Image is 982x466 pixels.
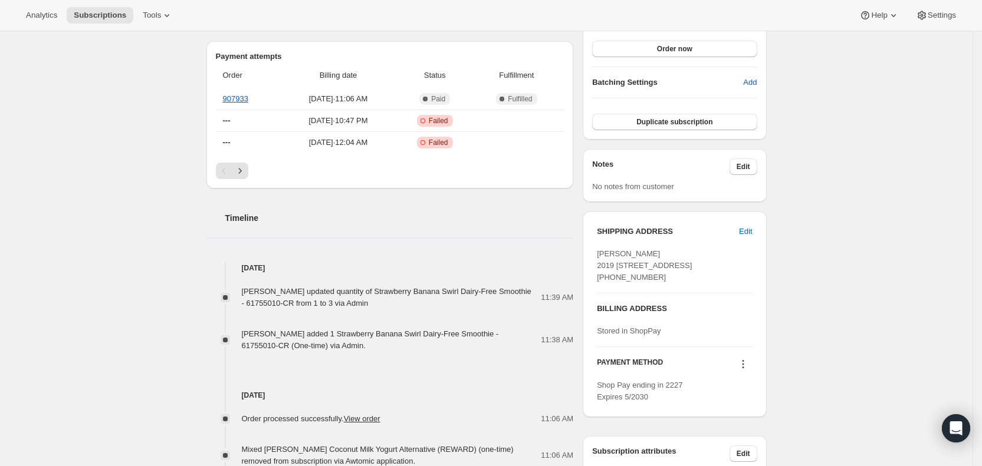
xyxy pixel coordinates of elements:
button: Edit [732,222,759,241]
span: Add [743,77,757,88]
span: Duplicate subscription [636,117,712,127]
h3: Subscription attributes [592,445,730,462]
div: Open Intercom Messenger [942,414,970,442]
span: Stored in ShopPay [597,326,661,335]
span: Failed [429,138,448,147]
span: Settings [928,11,956,20]
button: Edit [730,445,757,462]
button: Settings [909,7,963,24]
span: 11:39 AM [541,292,573,303]
span: [PERSON_NAME] added 1 Strawberry Banana Swirl Dairy-Free Smoothie - 61755010-CR (One-time) via Ad... [242,329,499,350]
button: Add [736,73,764,92]
h3: BILLING ADDRESS [597,303,752,315]
span: Help [871,11,887,20]
span: Tools [143,11,161,20]
a: 907933 [223,94,248,103]
span: Failed [429,116,448,125]
h3: PAYMENT METHOD [597,358,663,374]
h4: [DATE] [206,389,574,401]
span: Analytics [26,11,57,20]
span: Subscriptions [74,11,126,20]
span: No notes from customer [592,182,674,191]
button: Order now [592,41,757,57]
span: Paid [431,94,445,104]
span: Billing date [283,70,393,81]
span: Order processed successfully. [242,414,380,423]
span: Fulfillment [477,70,557,81]
span: Edit [737,162,750,171]
button: Help [852,7,906,24]
h3: Notes [592,158,730,175]
span: [DATE] · 10:47 PM [283,115,393,127]
span: 11:06 AM [541,450,573,461]
span: [PERSON_NAME] 2019 [STREET_ADDRESS] [PHONE_NUMBER] [597,249,692,282]
button: Duplicate subscription [592,114,757,130]
h4: [DATE] [206,262,574,274]
nav: Pagination [216,163,564,179]
span: [DATE] · 11:06 AM [283,93,393,105]
span: Edit [737,449,750,458]
button: Edit [730,158,757,175]
span: 11:38 AM [541,334,573,346]
span: 11:06 AM [541,413,573,425]
span: [DATE] · 12:04 AM [283,137,393,148]
span: Status [400,70,469,81]
span: Fulfilled [508,94,532,104]
span: --- [223,116,231,125]
span: Mixed [PERSON_NAME] Coconut Milk Yogurt Alternative (REWARD) (one-time) removed from subscription... [242,445,514,465]
span: [PERSON_NAME] updated quantity of Strawberry Banana Swirl Dairy-Free Smoothie - 61755010-CR from ... [242,287,531,308]
button: Tools [136,7,180,24]
span: Edit [739,226,752,237]
button: Next [232,163,248,179]
span: Shop Pay ending in 2227 Expires 5/2030 [597,381,682,401]
span: Order now [657,44,692,54]
button: Analytics [19,7,64,24]
h3: SHIPPING ADDRESS [597,226,739,237]
span: --- [223,138,231,147]
a: View order [344,414,380,423]
h2: Timeline [225,212,574,224]
h2: Payment attempts [216,51,564,62]
h6: Batching Settings [592,77,743,88]
th: Order [216,62,280,88]
button: Subscriptions [67,7,133,24]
